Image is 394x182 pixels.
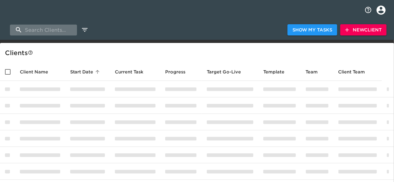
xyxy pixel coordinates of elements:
[338,68,373,76] span: Client Team
[115,68,152,76] span: Current Task
[165,68,193,76] span: Progress
[207,68,241,76] span: Calculated based on the start date and the duration of all Tasks contained in this Hub.
[292,26,332,34] span: Show My Tasks
[207,68,249,76] span: Target Go-Live
[115,68,143,76] span: This is the next Task in this Hub that should be completed
[340,24,387,36] button: NewClient
[70,68,102,76] span: Start Date
[263,68,292,76] span: Template
[372,1,390,19] button: profile
[306,68,326,76] span: Team
[20,68,56,76] span: Client Name
[10,25,77,35] input: search
[345,26,382,34] span: New Client
[28,50,33,55] svg: This is a list of all of your clients and clients shared with you
[5,48,392,58] div: Client s
[361,2,376,17] button: notifications
[79,25,90,35] button: edit
[288,24,337,36] button: Show My Tasks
